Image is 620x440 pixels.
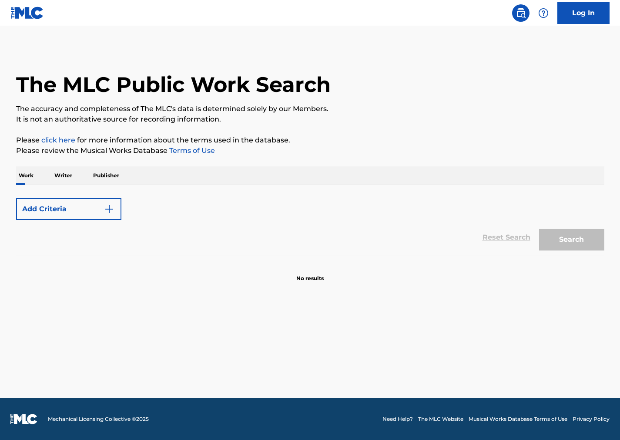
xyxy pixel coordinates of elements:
p: No results [296,264,324,282]
img: MLC Logo [10,7,44,19]
p: Publisher [90,166,122,185]
p: The accuracy and completeness of The MLC's data is determined solely by our Members. [16,104,604,114]
a: Musical Works Database Terms of Use [469,415,567,423]
img: logo [10,414,37,424]
p: Please review the Musical Works Database [16,146,604,156]
form: Search Form [16,194,604,255]
div: Help [535,4,552,22]
button: Add Criteria [16,198,121,220]
a: The MLC Website [418,415,463,423]
a: Privacy Policy [573,415,610,423]
p: Writer [52,166,75,185]
a: click here [41,136,75,144]
p: Please for more information about the terms used in the database. [16,135,604,146]
a: Public Search [512,4,530,22]
a: Terms of Use [168,146,215,155]
p: It is not an authoritative source for recording information. [16,114,604,125]
h1: The MLC Public Work Search [16,71,331,98]
iframe: Chat Widget [576,398,620,440]
a: Log In [557,2,610,24]
a: Need Help? [382,415,413,423]
img: 9d2ae6d4665cec9f34b9.svg [104,204,114,214]
img: search [516,8,526,18]
p: Work [16,166,36,185]
span: Mechanical Licensing Collective © 2025 [48,415,149,423]
img: help [538,8,549,18]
